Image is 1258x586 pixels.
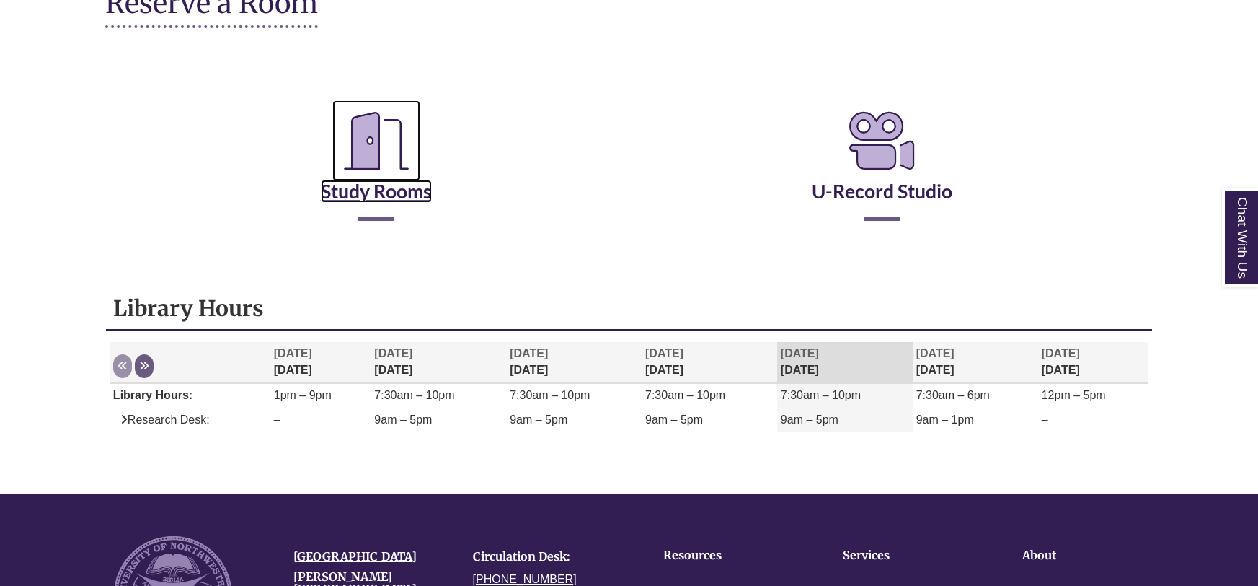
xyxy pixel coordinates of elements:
[473,573,577,585] a: [PHONE_NUMBER]
[113,294,1145,322] h1: Library Hours
[371,342,506,383] th: [DATE]
[645,347,683,359] span: [DATE]
[274,414,280,426] span: –
[270,342,371,383] th: [DATE]
[843,549,978,562] h4: Services
[1042,414,1048,426] span: –
[374,389,454,401] span: 7:30am – 10pm
[642,342,777,383] th: [DATE]
[781,389,861,401] span: 7:30am – 10pm
[106,287,1152,458] div: Library Hours
[510,389,590,401] span: 7:30am – 10pm
[374,347,412,359] span: [DATE]
[105,64,1153,263] div: Reserve a Room
[916,347,954,359] span: [DATE]
[506,342,642,383] th: [DATE]
[135,354,154,378] button: Next week
[274,389,332,401] span: 1pm – 9pm
[321,144,432,203] a: Study Rooms
[1038,342,1148,383] th: [DATE]
[1042,347,1080,359] span: [DATE]
[510,414,567,426] span: 9am – 5pm
[1042,389,1106,401] span: 12pm – 5pm
[645,414,703,426] span: 9am – 5pm
[113,354,132,378] button: Previous week
[113,414,210,426] span: Research Desk:
[274,347,312,359] span: [DATE]
[110,384,270,408] td: Library Hours:
[374,414,432,426] span: 9am – 5pm
[663,549,798,562] h4: Resources
[913,342,1038,383] th: [DATE]
[510,347,548,359] span: [DATE]
[781,347,819,359] span: [DATE]
[473,551,631,564] h4: Circulation Desk:
[916,389,990,401] span: 7:30am – 6pm
[645,389,725,401] span: 7:30am – 10pm
[812,144,952,203] a: U-Record Studio
[1022,549,1157,562] h4: About
[781,414,838,426] span: 9am – 5pm
[777,342,913,383] th: [DATE]
[293,549,417,564] a: [GEOGRAPHIC_DATA]
[916,414,974,426] span: 9am – 1pm
[105,473,1153,480] div: Libchat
